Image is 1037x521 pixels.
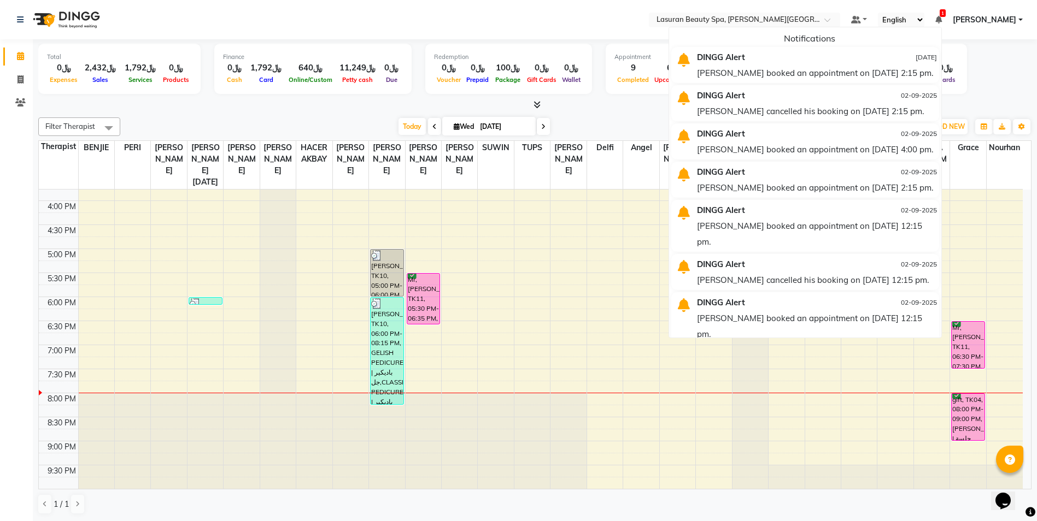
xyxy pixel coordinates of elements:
div: DINGG Alert [689,87,860,103]
div: 6:30 PM [45,321,78,333]
div: 02-09-2025 [868,87,937,103]
span: BENJIE [79,141,114,155]
div: DINGG Alert [689,126,860,141]
span: Delfi [587,141,623,155]
div: 8:30 PM [45,417,78,429]
span: Expenses [47,76,80,84]
div: 02-09-2025 [868,294,937,310]
div: [PERSON_NAME] booked an appointment on [DATE] 2:15 pm. [697,180,937,196]
span: [PERSON_NAME] [953,14,1016,26]
span: Gift Cards [524,76,559,84]
div: DINGG Alert [689,294,860,310]
span: Services [126,76,155,84]
div: DINGG Alert [689,256,860,272]
iframe: chat widget [991,477,1026,510]
div: ﷼1,792 [120,62,160,74]
span: Angel [623,141,659,155]
div: Mr,[PERSON_NAME], TK11, 05:30 PM-06:35 PM, RITUAL BRIGHT BLUE ROCK | حمام الأحجار الزرقاء [407,274,440,324]
span: [PERSON_NAME] [406,141,441,177]
span: Filter Therapist [45,122,95,131]
span: Wallet [559,76,583,84]
div: Finance [223,52,403,62]
div: DINGG Alert [689,202,860,218]
div: 6 [652,62,687,74]
div: Redemption [434,52,583,62]
span: PERI [115,141,150,155]
span: Nourhan [987,141,1023,155]
span: Card [256,76,276,84]
div: 7:30 PM [45,369,78,381]
span: [PERSON_NAME] [660,141,695,177]
div: ﷼1,792 [246,62,286,74]
span: HACER AKBAY [296,141,332,166]
img: logo [28,4,103,35]
span: Petty cash [339,76,376,84]
span: [PERSON_NAME] [442,141,477,177]
div: ﷼0 [223,62,246,74]
span: [PERSON_NAME] [369,141,405,177]
div: 8:00 PM [45,393,78,405]
div: 9:30 PM [45,465,78,477]
span: 1 / 1 [54,499,69,510]
div: ﷼0 [524,62,559,74]
a: 1 [935,15,942,25]
div: ﷼0 [559,62,583,74]
span: Prepaid [464,76,491,84]
input: 2025-09-03 [477,119,531,135]
div: ﷼640 [286,62,335,74]
span: 1 [940,9,946,17]
div: 9:00 PM [45,441,78,453]
span: [PERSON_NAME][DATE] [188,141,223,189]
span: Grace [950,141,986,155]
div: ﷼0 [47,62,80,74]
span: ADD NEW [933,122,965,131]
span: Package [493,76,523,84]
span: Completed [614,76,652,84]
div: [PERSON_NAME] booked an appointment on [DATE] 12:15 pm. [697,310,937,342]
div: ﷼100 [491,62,524,74]
div: gift, TK04, 08:00 PM-09:00 PM, [PERSON_NAME] | جلسة [PERSON_NAME] [952,394,985,440]
div: Notifications [678,32,941,45]
div: ﷼0 [434,62,464,74]
span: Wed [451,122,477,131]
div: 6:00 PM [45,297,78,309]
span: Products [160,76,192,84]
span: Due [383,76,400,84]
div: ﷼11,249 [335,62,380,74]
div: 4:30 PM [45,225,78,236]
div: 4:00 PM [45,201,78,212]
div: [PERSON_NAME] cancelled his booking on [DATE] 2:15 pm. [697,103,937,119]
div: [PERSON_NAME] booked an appointment on [DATE] 4:00 pm. [697,141,937,157]
span: [PERSON_NAME] [224,141,259,177]
div: [PERSON_NAME] booked an appointment on [DATE] 12:15 pm. [697,218,937,250]
div: Total [47,52,192,62]
div: [PERSON_NAME] booked an appointment on [DATE] 2:15 pm. [697,65,937,81]
button: ADD NEW [930,119,968,134]
div: ﷼0 [380,62,403,74]
div: Therapist [39,141,78,152]
span: Sales [90,76,111,84]
span: [PERSON_NAME] [260,141,296,177]
div: 5:30 PM [45,273,78,285]
div: [PERSON_NAME], TK10, 06:00 PM-08:15 PM, GELISH PEDICURE | باديكير جل,CLASSIC PEDICURE | باديكير ك... [371,298,403,404]
span: TUPS [514,141,550,155]
div: 9 [614,62,652,74]
span: Upcoming [652,76,687,84]
span: [PERSON_NAME] [333,141,368,177]
div: 5:00 PM [45,249,78,260]
div: DINGG Alert [689,49,860,65]
div: 02-09-2025 [868,126,937,141]
span: [PERSON_NAME] [151,141,186,177]
div: ﷼2,432 [80,62,120,74]
span: Cash [224,76,245,84]
div: Mr,[PERSON_NAME], TK11, 06:30 PM-07:30 PM, [PERSON_NAME] | جلسة [PERSON_NAME] [952,322,985,368]
span: Voucher [434,76,464,84]
div: 7:00 PM [45,345,78,357]
div: [PERSON_NAME], TK10, 05:00 PM-06:00 PM, CLASSIC COMBO M&P | كومبو كلاسيك (باديكير+مانكير) [371,250,403,296]
span: Today [399,118,426,135]
div: [PERSON_NAME] cancelled his booking on [DATE] 12:15 pm. [697,272,937,288]
span: Online/Custom [286,76,335,84]
span: SUWIN [478,141,513,155]
div: 02-09-2025 [868,164,937,180]
div: Renad al shehri, TK14, 06:00 PM-06:01 PM, BLOW DRY SHORT | تجفيف الشعر القصير [189,298,222,304]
